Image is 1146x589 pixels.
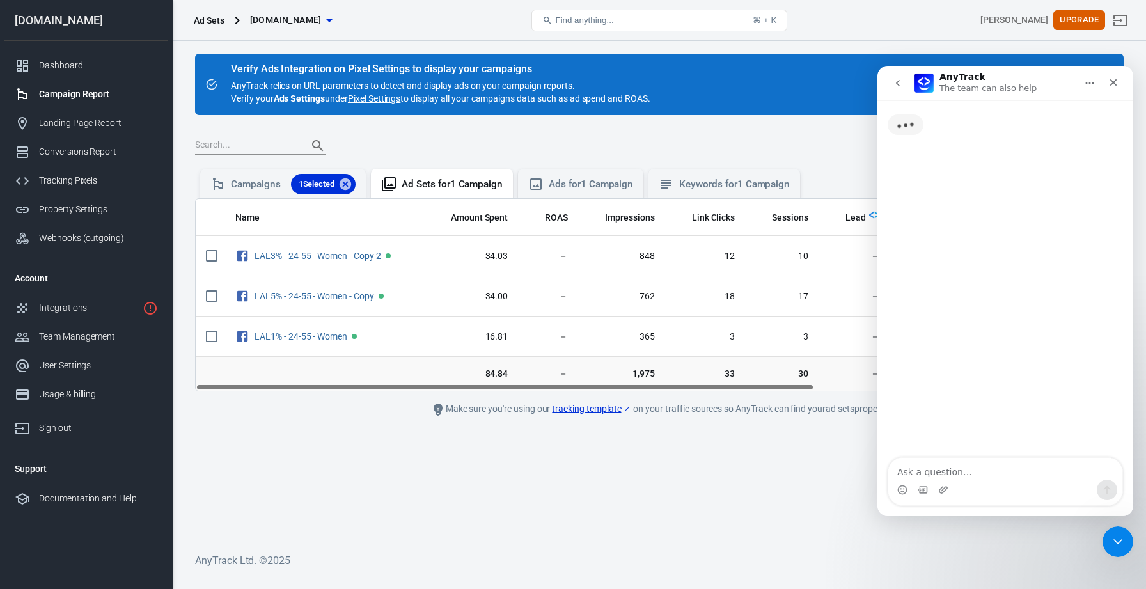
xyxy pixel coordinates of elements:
[231,174,356,194] div: Campaigns
[4,380,168,409] a: Usage & billing
[39,116,158,130] div: Landing Page Report
[39,359,158,372] div: User Settings
[352,334,357,339] span: Active
[528,368,568,381] span: －
[675,290,735,303] span: 18
[4,263,168,294] li: Account
[549,178,633,191] div: Ads for 1 Campaign
[4,351,168,380] a: User Settings
[692,210,735,225] span: The number of clicks on links within the ad that led to advertiser-specified destinations
[1105,5,1136,36] a: Sign out
[552,402,631,416] a: tracking template
[39,88,158,101] div: Campaign Report
[829,368,879,381] span: －
[772,212,808,224] span: Sessions
[4,195,168,224] a: Property Settings
[196,199,1123,391] div: scrollable content
[4,409,168,443] a: Sign out
[235,212,276,224] span: Name
[588,331,655,343] span: 365
[675,368,735,381] span: 33
[434,331,508,343] span: 16.81
[195,553,1124,569] h6: AnyTrack Ltd. © 2025
[531,10,787,31] button: Find anything...⌘ + K
[545,210,568,225] span: The total return on ad spend
[194,14,224,27] div: Ad Sets
[39,421,158,435] div: Sign out
[4,322,168,351] a: Team Management
[605,210,655,225] span: The number of times your ads were on screen.
[675,331,735,343] span: 3
[235,329,249,344] svg: Facebook Ads
[679,178,790,191] div: Keywords for 1 Campaign
[4,294,168,322] a: Integrations
[877,66,1133,516] iframe: Intercom live chat
[4,166,168,195] a: Tracking Pixels
[379,294,384,299] span: Active
[245,8,337,32] button: [DOMAIN_NAME]
[255,331,347,342] a: LAL1% - 24-55 - Women
[588,250,655,263] span: 848
[291,178,343,191] span: 1 Selected
[39,492,158,505] div: Documentation and Help
[555,15,613,25] span: Find anything...
[829,250,879,263] span: －
[39,232,158,245] div: Webhooks (outgoing)
[528,331,568,343] span: －
[829,212,866,224] span: Lead
[302,130,333,161] button: Search
[528,290,568,303] span: －
[195,137,297,154] input: Search...
[434,368,508,381] span: 84.84
[755,331,808,343] span: 3
[451,210,508,225] span: The estimated total amount of money you've spent on your campaign, ad set or ad during its schedule.
[528,210,568,225] span: The total return on ad spend
[4,80,168,109] a: Campaign Report
[39,145,158,159] div: Conversions Report
[675,210,735,225] span: The number of clicks on links within the ad that led to advertiser-specified destinations
[1053,10,1105,30] button: Upgrade
[829,290,879,303] span: －
[39,301,137,315] div: Integrations
[250,12,322,28] span: planningmogul.com
[528,250,568,263] span: －
[588,290,655,303] span: 762
[39,388,158,401] div: Usage & billing
[255,331,349,340] span: LAL1% - 24-55 - Women
[4,453,168,484] li: Support
[434,250,508,263] span: 34.03
[143,301,158,316] svg: 1 networks not verified yet
[39,59,158,72] div: Dashboard
[692,212,735,224] span: Link Clicks
[980,13,1048,27] div: Account id: NIz8LqcE
[372,402,947,417] div: Make sure you're using our on your traffic sources so AnyTrack can find your ad sets properly.
[235,288,249,304] svg: Facebook Ads
[675,250,735,263] span: 12
[605,212,655,224] span: Impressions
[348,92,400,105] a: Pixel Settings
[753,15,776,25] div: ⌘ + K
[755,290,808,303] span: 17
[255,291,374,301] a: LAL5% - 24-55 - Women - Copy
[4,15,168,26] div: [DOMAIN_NAME]
[402,178,503,191] div: Ad Sets for 1 Campaign
[39,330,158,343] div: Team Management
[274,93,326,104] strong: Ads Settings
[588,368,655,381] span: 1,975
[434,210,508,225] span: The estimated total amount of money you've spent on your campaign, ad set or ad during its schedule.
[235,212,260,224] span: Name
[755,250,808,263] span: 10
[235,248,249,263] svg: Facebook Ads
[255,291,376,300] span: LAL5% - 24-55 - Women - Copy
[755,212,808,224] span: Sessions
[39,203,158,216] div: Property Settings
